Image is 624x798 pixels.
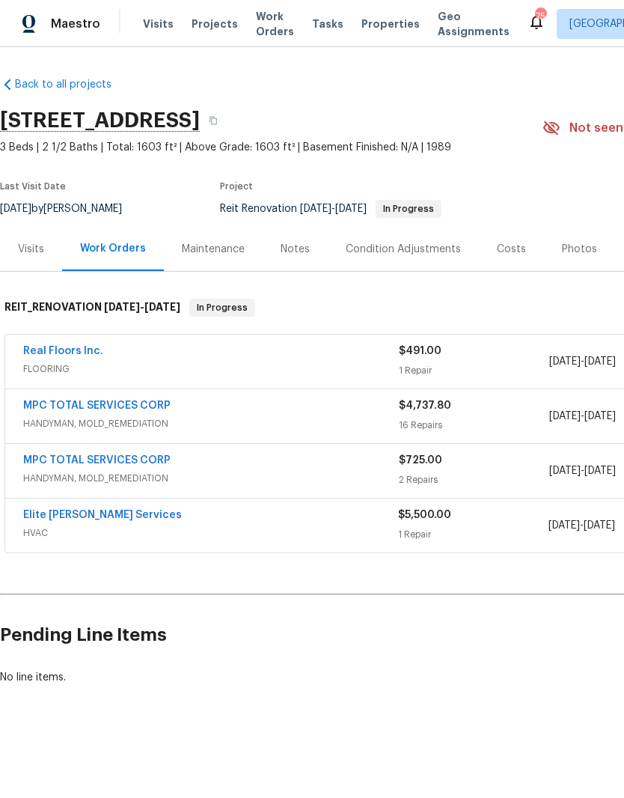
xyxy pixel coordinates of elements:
[377,204,440,213] span: In Progress
[143,16,174,31] span: Visits
[562,242,597,257] div: Photos
[584,520,615,531] span: [DATE]
[300,204,331,214] span: [DATE]
[535,9,545,24] div: 75
[191,300,254,315] span: In Progress
[584,356,616,367] span: [DATE]
[399,455,442,466] span: $725.00
[23,455,171,466] a: MPC TOTAL SERVICES CORP
[398,527,548,542] div: 1 Repair
[549,409,616,424] span: -
[399,346,441,356] span: $491.00
[399,472,549,487] div: 2 Repairs
[335,204,367,214] span: [DATE]
[23,416,399,431] span: HANDYMAN, MOLD_REMEDIATION
[549,354,616,369] span: -
[23,400,171,411] a: MPC TOTAL SERVICES CORP
[104,302,140,312] span: [DATE]
[399,363,549,378] div: 1 Repair
[549,463,616,478] span: -
[399,418,549,433] div: 16 Repairs
[549,356,581,367] span: [DATE]
[80,241,146,256] div: Work Orders
[220,182,253,191] span: Project
[23,362,399,377] span: FLOORING
[281,242,310,257] div: Notes
[361,16,420,31] span: Properties
[23,346,103,356] a: Real Floors Inc.
[548,518,615,533] span: -
[399,400,451,411] span: $4,737.80
[200,107,227,134] button: Copy Address
[18,242,44,257] div: Visits
[548,520,580,531] span: [DATE]
[300,204,367,214] span: -
[182,242,245,257] div: Maintenance
[312,19,343,29] span: Tasks
[104,302,180,312] span: -
[4,299,180,317] h6: REIT_RENOVATION
[51,16,100,31] span: Maestro
[346,242,461,257] div: Condition Adjustments
[192,16,238,31] span: Projects
[497,242,526,257] div: Costs
[23,510,182,520] a: Elite [PERSON_NAME] Services
[549,466,581,476] span: [DATE]
[584,411,616,421] span: [DATE]
[23,526,398,540] span: HVAC
[144,302,180,312] span: [DATE]
[584,466,616,476] span: [DATE]
[23,471,399,486] span: HANDYMAN, MOLD_REMEDIATION
[398,510,451,520] span: $5,500.00
[549,411,581,421] span: [DATE]
[438,9,510,39] span: Geo Assignments
[256,9,294,39] span: Work Orders
[220,204,441,214] span: Reit Renovation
